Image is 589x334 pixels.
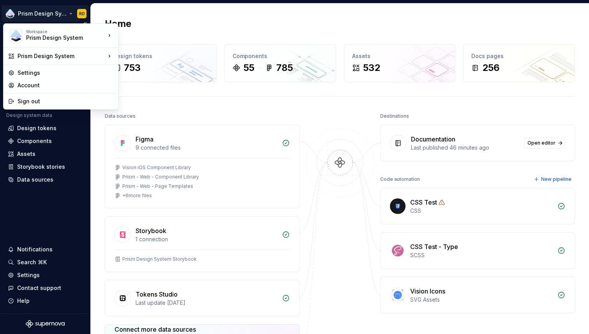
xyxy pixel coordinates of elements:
[26,29,106,34] div: Workspace
[18,69,113,77] div: Settings
[26,34,92,42] div: Prism Design System
[18,81,113,89] div: Account
[18,97,113,105] div: Sign out
[9,28,23,42] img: 106765b7-6fc4-4b5d-8be0-32f944830029.png
[18,52,106,60] div: Prism Design System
